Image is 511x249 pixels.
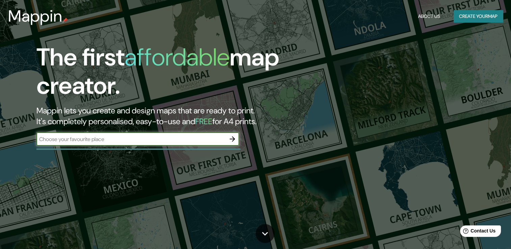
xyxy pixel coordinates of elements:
[195,116,212,127] h5: FREE
[36,135,226,143] input: Choose your favourite place
[36,105,292,127] h2: Mappin lets you create and design maps that are ready to print. It's completely personalised, eas...
[454,10,503,23] button: Create yourmap
[415,10,443,23] button: About Us
[36,43,292,105] h1: The first map creator.
[62,18,68,23] img: mappin-pin
[125,41,230,73] h1: affordable
[8,7,62,26] h3: Mappin
[451,223,504,242] iframe: Help widget launcher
